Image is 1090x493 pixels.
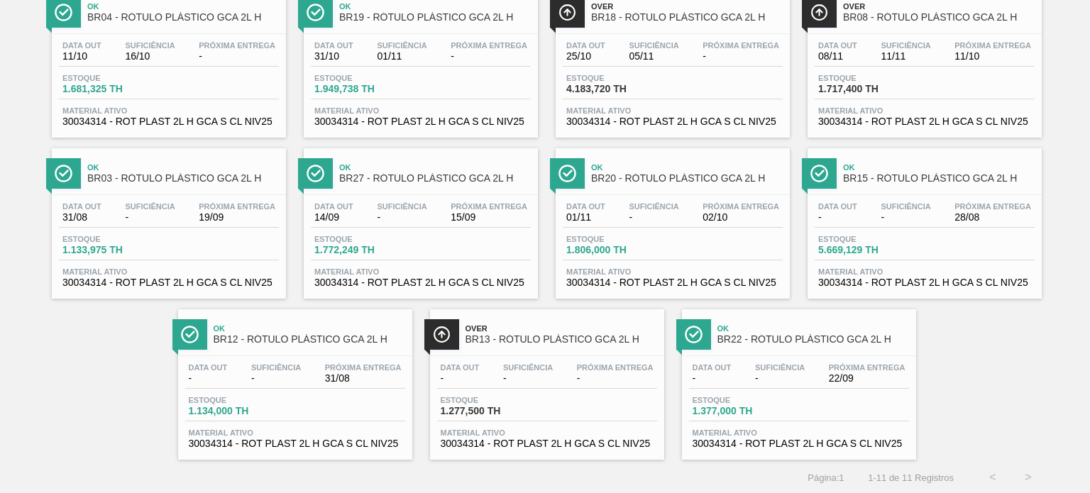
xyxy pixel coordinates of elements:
span: 30034314 - ROT PLAST 2L H GCA S CL NIV25 [818,116,1031,127]
span: 05/11 [629,51,678,62]
span: 19/09 [199,212,275,223]
span: 30034314 - ROT PLAST 2L H GCA S CL NIV25 [693,438,905,449]
span: Material ativo [566,267,779,276]
span: 31/10 [314,51,353,62]
span: BR13 - RÓTULO PLÁSTICO GCA 2L H [466,334,657,345]
span: Suficiência [503,363,553,372]
span: 30034314 - ROT PLAST 2L H GCA S CL NIV25 [62,116,275,127]
span: Estoque [441,396,540,404]
span: Data out [62,202,101,211]
img: Ícone [307,165,324,182]
span: Próxima Entrega [829,363,905,372]
span: Over [466,324,657,333]
span: Estoque [314,74,414,82]
span: 30034314 - ROT PLAST 2L H GCA S CL NIV25 [314,116,527,127]
span: 15/09 [451,212,527,223]
img: Ícone [810,4,828,21]
a: ÍconeOkBR15 - RÓTULO PLÁSTICO GCA 2L HData out-Suficiência-Próxima Entrega28/08Estoque5.669,129 T... [797,138,1049,299]
span: Data out [566,202,605,211]
span: Próxima Entrega [954,41,1031,50]
span: Material ativo [566,106,779,115]
span: Data out [818,202,857,211]
span: Próxima Entrega [199,202,275,211]
span: Over [591,2,783,11]
span: 1.277,500 TH [441,406,540,416]
span: - [125,212,175,223]
span: 5.669,129 TH [818,245,918,255]
span: Data out [189,363,228,372]
span: 31/08 [325,373,402,384]
span: - [703,51,779,62]
span: - [441,373,480,384]
span: Suficiência [629,202,678,211]
span: Data out [566,41,605,50]
span: Estoque [189,396,288,404]
span: Suficiência [125,41,175,50]
span: Estoque [818,74,918,82]
img: Ícone [55,4,72,21]
span: Material ativo [62,267,275,276]
span: 1.949,738 TH [314,84,414,94]
span: Material ativo [693,428,905,437]
span: 30034314 - ROT PLAST 2L H GCA S CL NIV25 [189,438,402,449]
span: Próxima Entrega [325,363,402,372]
span: Suficiência [251,363,301,372]
span: 1.806,000 TH [566,245,666,255]
span: Próxima Entrega [451,41,527,50]
span: - [755,373,805,384]
span: Material ativo [818,267,1031,276]
img: Ícone [558,165,576,182]
span: 30034314 - ROT PLAST 2L H GCA S CL NIV25 [566,116,779,127]
span: Próxima Entrega [703,41,779,50]
span: - [503,373,553,384]
span: Ok [843,163,1035,172]
a: ÍconeOkBR03 - RÓTULO PLÁSTICO GCA 2L HData out31/08Suficiência-Próxima Entrega19/09Estoque1.133,9... [41,138,293,299]
span: 28/08 [954,212,1031,223]
span: 01/11 [377,51,426,62]
span: Próxima Entrega [199,41,275,50]
span: BR15 - RÓTULO PLÁSTICO GCA 2L H [843,173,1035,184]
span: 1.681,325 TH [62,84,162,94]
a: ÍconeOkBR22 - RÓTULO PLÁSTICO GCA 2L HData out-Suficiência-Próxima Entrega22/09Estoque1.377,000 T... [671,299,923,460]
span: Ok [339,2,531,11]
span: 08/11 [818,51,857,62]
span: Estoque [693,396,792,404]
span: Estoque [818,235,918,243]
a: ÍconeOkBR20 - RÓTULO PLÁSTICO GCA 2L HData out01/11Suficiência-Próxima Entrega02/10Estoque1.806,0... [545,138,797,299]
span: Data out [62,41,101,50]
span: BR08 - RÓTULO PLÁSTICO GCA 2L H [843,12,1035,23]
span: Ok [214,324,405,333]
span: BR03 - RÓTULO PLÁSTICO GCA 2L H [87,173,279,184]
img: Ícone [810,165,828,182]
span: Suficiência [125,202,175,211]
span: Over [843,2,1035,11]
span: 16/10 [125,51,175,62]
span: 30034314 - ROT PLAST 2L H GCA S CL NIV25 [441,438,654,449]
span: - [577,373,654,384]
span: Suficiência [881,41,930,50]
span: 02/10 [703,212,779,223]
span: Data out [314,41,353,50]
span: Estoque [62,74,162,82]
span: Material ativo [314,267,527,276]
span: - [377,212,426,223]
span: - [881,212,930,223]
span: Ok [339,163,531,172]
img: Ícone [433,326,451,343]
span: Suficiência [377,202,426,211]
span: BR20 - RÓTULO PLÁSTICO GCA 2L H [591,173,783,184]
span: Ok [717,324,909,333]
span: Estoque [62,235,162,243]
span: 4.183,720 TH [566,84,666,94]
span: Material ativo [62,106,275,115]
span: - [251,373,301,384]
a: ÍconeOkBR27 - RÓTULO PLÁSTICO GCA 2L HData out14/09Suficiência-Próxima Entrega15/09Estoque1.772,2... [293,138,545,299]
img: Ícone [685,326,703,343]
span: Estoque [566,74,666,82]
span: Página : 1 [808,472,844,483]
span: 1.133,975 TH [62,245,162,255]
span: - [451,51,527,62]
span: 30034314 - ROT PLAST 2L H GCA S CL NIV25 [566,277,779,288]
span: - [818,212,857,223]
img: Ícone [55,165,72,182]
